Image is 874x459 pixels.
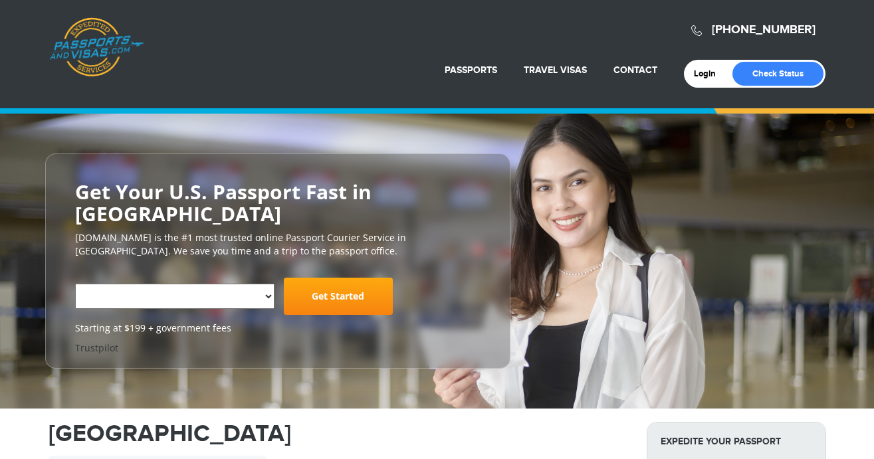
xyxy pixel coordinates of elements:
p: [DOMAIN_NAME] is the #1 most trusted online Passport Courier Service in [GEOGRAPHIC_DATA]. We sav... [75,231,481,258]
a: Get Started [284,278,393,315]
a: [PHONE_NUMBER] [712,23,816,37]
a: Contact [613,64,657,76]
a: Passports & [DOMAIN_NAME] [49,17,144,77]
a: Passports [445,64,497,76]
h1: [GEOGRAPHIC_DATA] [49,422,627,446]
h2: Get Your U.S. Passport Fast in [GEOGRAPHIC_DATA] [75,181,481,225]
a: Travel Visas [524,64,587,76]
a: Login [694,68,725,79]
a: Check Status [732,62,823,86]
a: Trustpilot [75,341,118,354]
span: Starting at $199 + government fees [75,321,481,335]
